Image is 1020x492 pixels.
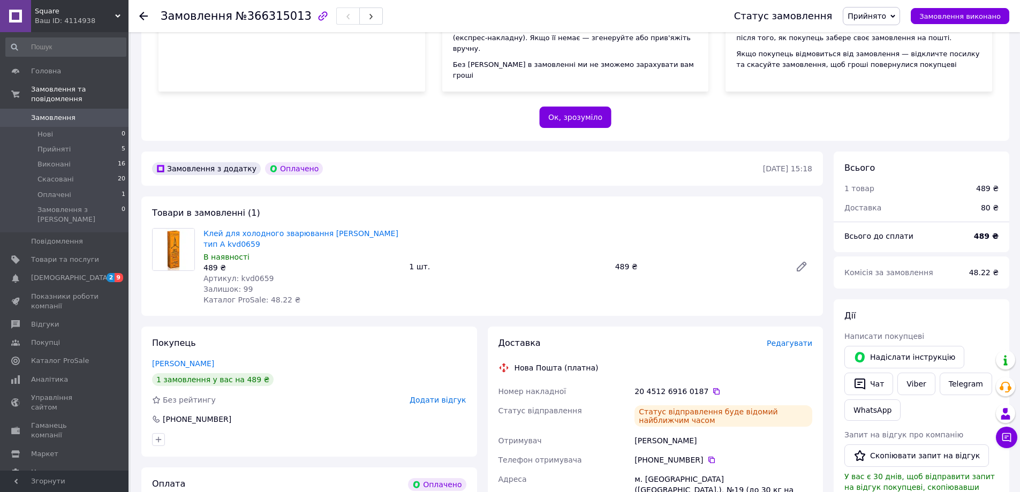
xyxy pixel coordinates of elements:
[844,268,933,277] span: Комісія за замовлення
[203,296,300,304] span: Каталог ProSale: 48.22 ₴
[844,332,924,340] span: Написати покупцеві
[163,396,216,404] span: Без рейтингу
[408,478,466,491] div: Оплачено
[203,253,250,261] span: В наявності
[736,49,981,70] div: Якщо покупець відмовиться від замовлення — відкличте посилку та скасуйте замовлення, щоб гроші по...
[844,430,963,439] span: Запит на відгук про компанію
[405,259,610,274] div: 1 шт.
[37,205,122,224] span: Замовлення з [PERSON_NAME]
[161,10,232,22] span: Замовлення
[35,6,115,16] span: Square
[152,359,214,368] a: [PERSON_NAME]
[767,339,812,347] span: Редагувати
[31,113,75,123] span: Замовлення
[107,273,115,282] span: 2
[453,59,698,81] div: Без [PERSON_NAME] в замовленні ми не зможемо зарахувати вам гроші
[37,160,71,169] span: Виконані
[791,256,812,277] a: Редагувати
[31,467,86,477] span: Налаштування
[162,414,232,425] div: [PHONE_NUMBER]
[453,22,698,54] div: Використовуйте для відправки створену в замовленні ЕН (експрес-накладну). Якщо її немає — згенеру...
[763,164,812,173] time: [DATE] 15:18
[734,11,833,21] div: Статус замовлення
[498,406,582,415] span: Статус відправлення
[152,338,196,348] span: Покупець
[152,479,185,489] span: Оплата
[31,320,59,329] span: Відгуки
[844,203,881,212] span: Доставка
[31,237,83,246] span: Повідомлення
[118,160,125,169] span: 16
[152,373,274,386] div: 1 замовлення у вас на 489 ₴
[122,205,125,224] span: 0
[634,455,812,465] div: [PHONE_NUMBER]
[844,346,964,368] button: Надіслати інструкцію
[236,10,312,22] span: №366315013
[203,262,401,273] div: 489 ₴
[122,130,125,139] span: 0
[736,22,981,43] div: [PERSON_NAME] будуть переведені на ваш рахунок за 24 години після того, як покупець забере своє з...
[37,190,71,200] span: Оплачені
[35,16,129,26] div: Ваш ID: 4114938
[31,375,68,384] span: Аналітика
[844,184,874,193] span: 1 товар
[122,190,125,200] span: 1
[844,444,989,467] button: Скопіювати запит на відгук
[974,232,999,240] b: 489 ₴
[844,163,875,173] span: Всього
[632,431,814,450] div: [PERSON_NAME]
[139,11,148,21] div: Повернутися назад
[848,12,886,20] span: Прийнято
[115,273,123,282] span: 9
[31,393,99,412] span: Управління сайтом
[152,162,261,175] div: Замовлення з додатку
[940,373,992,395] a: Telegram
[512,362,601,373] div: Нова Пошта (платна)
[5,37,126,57] input: Пошук
[122,145,125,154] span: 5
[203,229,398,248] a: Клей для холодного зварювання [PERSON_NAME] тип А kvd0659
[203,274,274,283] span: Артикул: kvd0659
[498,387,566,396] span: Номер накладної
[498,475,527,483] span: Адреса
[844,399,901,421] a: WhatsApp
[31,338,60,347] span: Покупці
[31,66,61,76] span: Головна
[37,145,71,154] span: Прийняті
[152,208,260,218] span: Товари в замовленні (1)
[539,107,611,128] button: Ок, зрозуміло
[203,285,253,293] span: Залишок: 99
[498,436,542,445] span: Отримувач
[31,273,110,283] span: [DEMOGRAPHIC_DATA]
[634,405,812,427] div: Статус відправлення буде відомий найближчим часом
[974,196,1005,219] div: 80 ₴
[996,427,1017,448] button: Чат з покупцем
[911,8,1009,24] button: Замовлення виконано
[498,456,582,464] span: Телефон отримувача
[265,162,323,175] div: Оплачено
[634,386,812,397] div: 20 4512 6916 0187
[37,130,53,139] span: Нові
[31,255,99,264] span: Товари та послуги
[498,338,541,348] span: Доставка
[969,268,999,277] span: 48.22 ₴
[919,12,1001,20] span: Замовлення виконано
[844,373,893,395] button: Чат
[118,175,125,184] span: 20
[844,232,913,240] span: Всього до сплати
[153,229,194,270] img: Клей для холодного зварювання Werner Muller тип А kvd0659
[31,292,99,311] span: Показники роботи компанії
[844,311,856,321] span: Дії
[897,373,935,395] a: Viber
[611,259,787,274] div: 489 ₴
[976,183,999,194] div: 489 ₴
[410,396,466,404] span: Додати відгук
[37,175,74,184] span: Скасовані
[31,85,129,104] span: Замовлення та повідомлення
[31,421,99,440] span: Гаманець компанії
[31,356,89,366] span: Каталог ProSale
[31,449,58,459] span: Маркет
